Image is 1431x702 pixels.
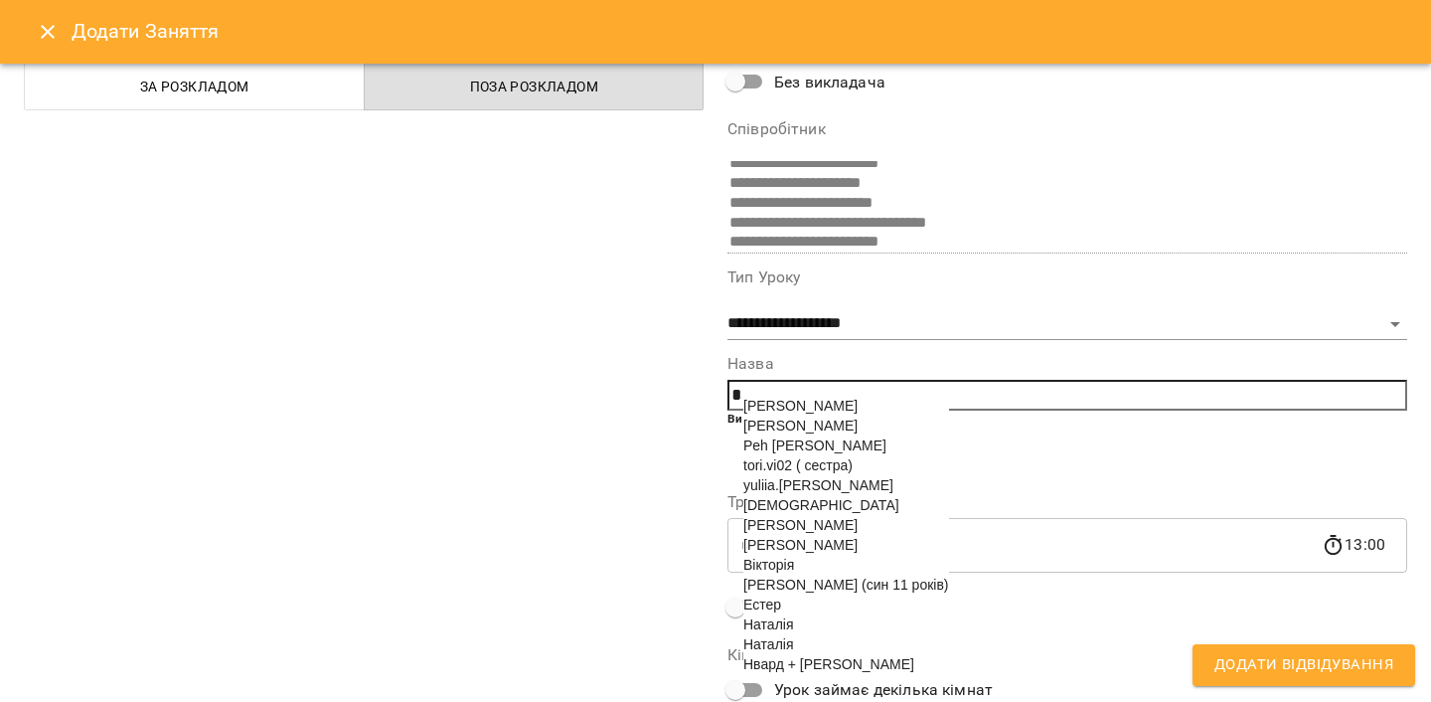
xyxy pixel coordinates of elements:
[743,577,949,593] span: [PERSON_NAME] (син 11 років)
[743,438,886,453] span: Peh [PERSON_NAME]
[743,398,858,414] span: [PERSON_NAME]
[24,63,365,110] button: За розкладом
[743,497,899,513] span: [DEMOGRAPHIC_DATA]
[767,430,1407,449] li: Додати клієнта через @ або +
[727,412,915,426] b: Використовуйте @ + або # щоб
[727,494,1407,510] label: Тривалість уроку(в хвилинах)
[743,636,794,652] span: Наталія
[727,121,1407,137] label: Співробітник
[24,8,72,56] button: Close
[727,356,1407,372] label: Назва
[743,457,853,473] span: tori.vi02 ( сестра)
[377,75,693,98] span: Поза розкладом
[1214,652,1393,678] span: Додати Відвідування
[767,448,1407,468] li: Додати всіх клієнтів з тегом #
[37,75,353,98] span: За розкладом
[743,477,893,493] span: yuliia.[PERSON_NAME]
[743,656,914,672] span: Нвард + [PERSON_NAME]
[743,517,858,533] span: [PERSON_NAME]
[743,537,858,553] span: [PERSON_NAME]
[1192,644,1415,686] button: Додати Відвідування
[727,269,1407,285] label: Тип Уроку
[774,678,993,702] span: Урок займає декілька кімнат
[743,616,794,632] span: Наталія
[727,647,1407,663] label: Кімната
[72,16,1407,47] h6: Додати Заняття
[743,597,781,613] span: Естер
[743,557,794,573] span: Вікторія
[774,71,885,94] span: Без викладача
[364,63,705,110] button: Поза розкладом
[743,418,858,434] span: [PERSON_NAME]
